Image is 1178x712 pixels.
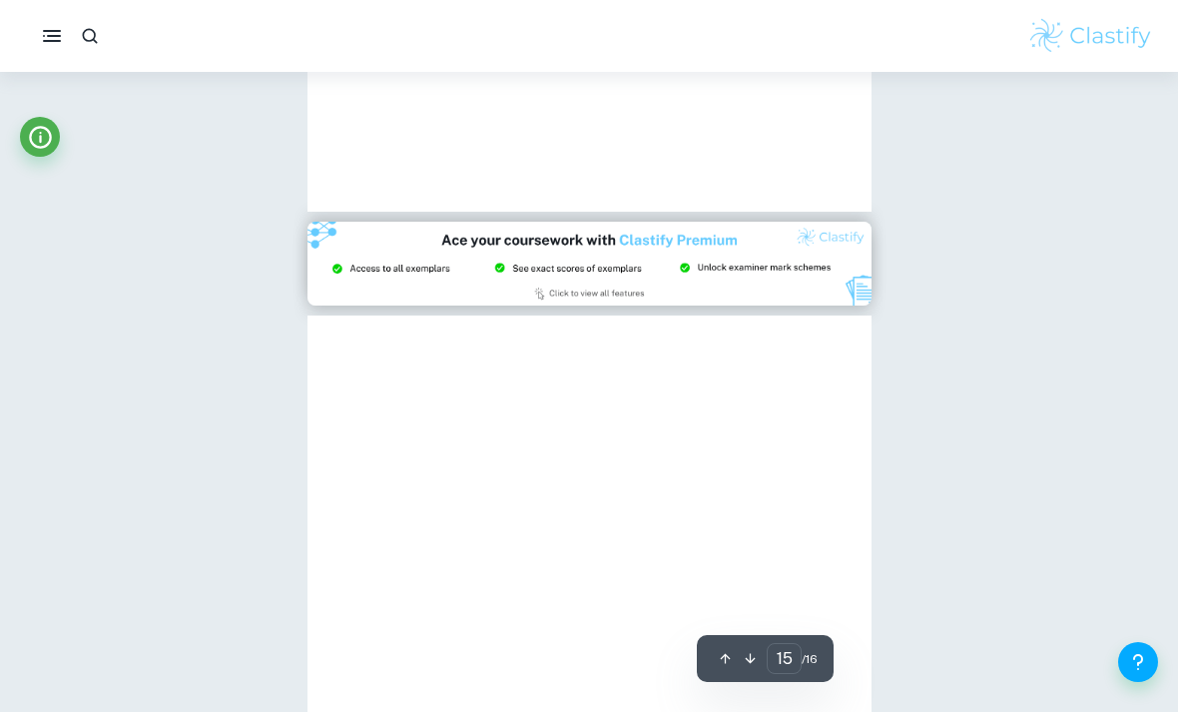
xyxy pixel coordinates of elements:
[802,650,818,668] span: / 16
[1118,642,1158,682] button: Help and Feedback
[1027,16,1154,56] img: Clastify logo
[307,222,872,307] img: Ad
[20,117,60,157] button: Info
